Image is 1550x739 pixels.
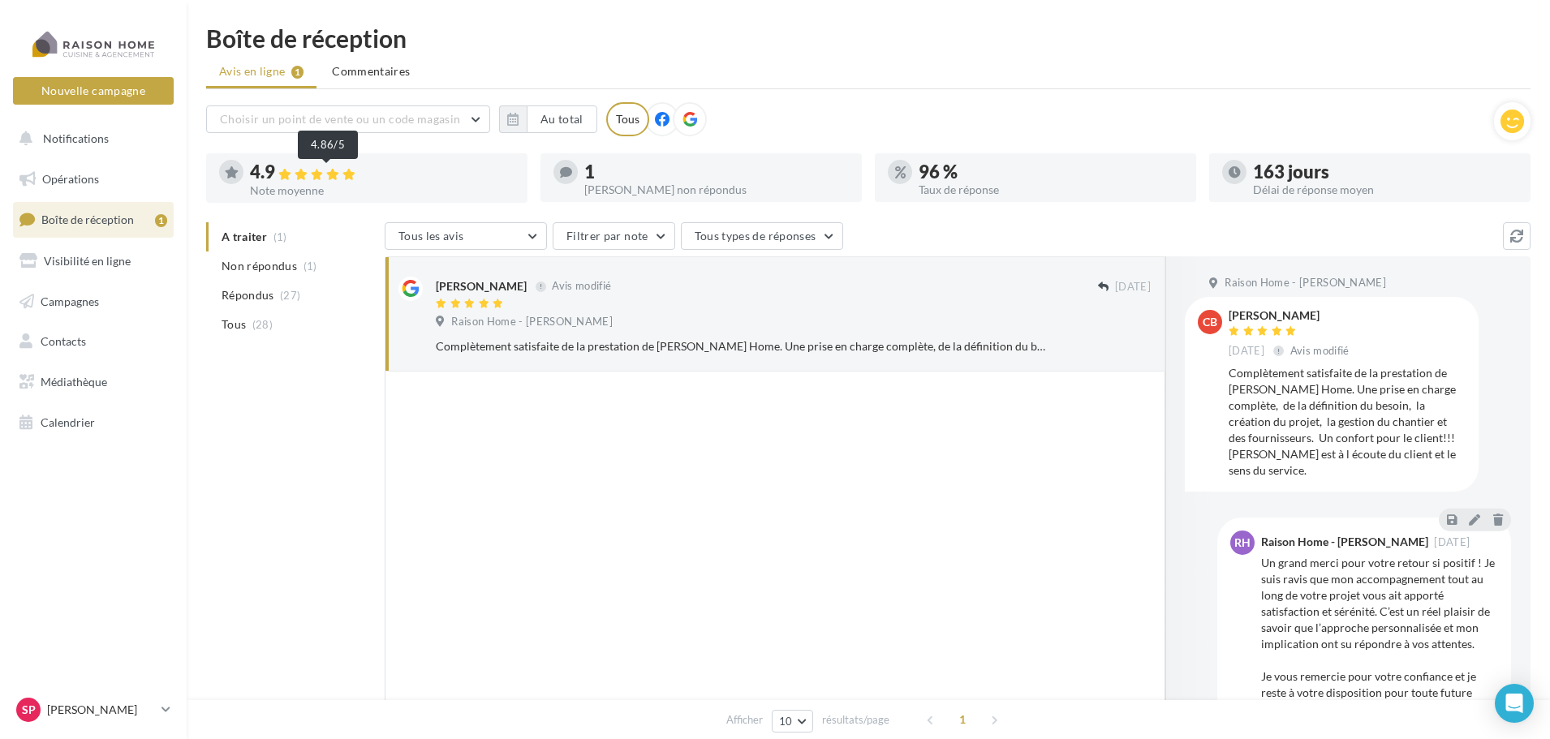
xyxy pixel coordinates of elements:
[222,316,246,333] span: Tous
[332,63,410,79] span: Commentaires
[919,163,1183,181] div: 96 %
[1253,184,1518,195] div: Délai de réponse moyen
[398,229,464,243] span: Tous les avis
[280,289,300,302] span: (27)
[43,131,109,145] span: Notifications
[552,280,611,293] span: Avis modifié
[10,162,177,196] a: Opérations
[1229,310,1353,321] div: [PERSON_NAME]
[22,702,36,718] span: Sp
[584,163,849,181] div: 1
[304,260,317,273] span: (1)
[222,287,274,303] span: Répondus
[436,338,1045,354] div: Complètement satisfaite de la prestation de [PERSON_NAME] Home. Une prise en charge complète, de ...
[1115,280,1151,294] span: [DATE]
[298,131,358,159] div: 4.86/5
[1253,163,1518,181] div: 163 jours
[385,222,547,250] button: Tous les avis
[1229,344,1264,359] span: [DATE]
[250,163,515,182] div: 4.9
[499,105,597,133] button: Au total
[41,213,134,226] span: Boîte de réception
[250,185,515,196] div: Note moyenne
[13,77,174,105] button: Nouvelle campagne
[606,102,649,136] div: Tous
[822,712,889,728] span: résultats/page
[252,318,273,331] span: (28)
[919,184,1183,195] div: Taux de réponse
[1261,536,1428,548] div: Raison Home - [PERSON_NAME]
[1203,314,1217,330] span: CB
[13,694,174,725] a: Sp [PERSON_NAME]
[1229,365,1466,479] div: Complètement satisfaite de la prestation de [PERSON_NAME] Home. Une prise en charge complète, de ...
[451,315,613,329] span: Raison Home - [PERSON_NAME]
[41,334,86,348] span: Contacts
[44,254,131,268] span: Visibilité en ligne
[553,222,675,250] button: Filtrer par note
[681,222,843,250] button: Tous types de réponses
[10,324,177,359] a: Contacts
[206,26,1531,50] div: Boîte de réception
[949,707,975,733] span: 1
[41,375,107,389] span: Médiathèque
[1234,535,1251,551] span: RH
[47,702,155,718] p: [PERSON_NAME]
[1225,276,1386,290] span: Raison Home - [PERSON_NAME]
[41,294,99,307] span: Campagnes
[1290,344,1350,357] span: Avis modifié
[42,172,99,186] span: Opérations
[41,415,95,429] span: Calendrier
[10,122,170,156] button: Notifications
[220,112,460,126] span: Choisir un point de vente ou un code magasin
[772,710,813,733] button: 10
[222,258,297,274] span: Non répondus
[10,202,177,237] a: Boîte de réception1
[10,285,177,319] a: Campagnes
[726,712,763,728] span: Afficher
[1495,684,1534,723] div: Open Intercom Messenger
[10,406,177,440] a: Calendrier
[10,365,177,399] a: Médiathèque
[10,244,177,278] a: Visibilité en ligne
[527,105,597,133] button: Au total
[779,715,793,728] span: 10
[584,184,849,195] div: [PERSON_NAME] non répondus
[436,278,527,294] div: [PERSON_NAME]
[206,105,490,133] button: Choisir un point de vente ou un code magasin
[155,214,167,227] div: 1
[695,229,816,243] span: Tous types de réponses
[1434,537,1470,548] span: [DATE]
